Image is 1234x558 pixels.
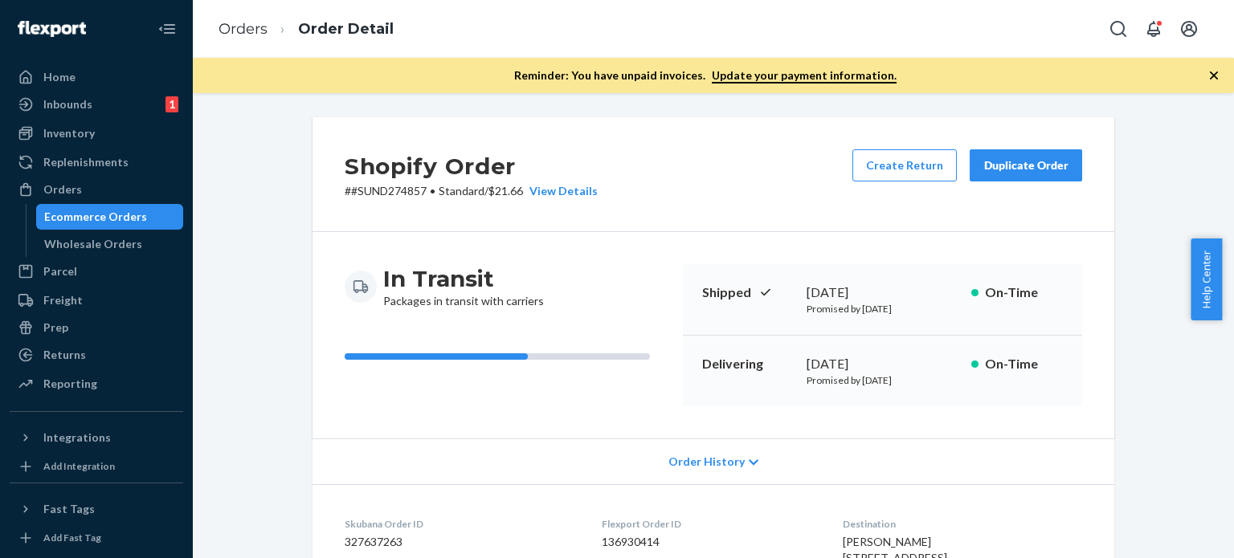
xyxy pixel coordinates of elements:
[43,69,76,85] div: Home
[602,534,816,550] dd: 136930414
[514,67,897,83] p: Reminder: You have unpaid invoices.
[383,264,544,309] div: Packages in transit with carriers
[44,236,142,252] div: Wholesale Orders
[345,517,576,531] dt: Skubana Order ID
[43,263,77,279] div: Parcel
[10,92,183,117] a: Inbounds1
[10,120,183,146] a: Inventory
[807,283,958,302] div: [DATE]
[43,459,115,473] div: Add Integration
[602,517,816,531] dt: Flexport Order ID
[1138,13,1170,45] button: Open notifications
[843,517,1082,531] dt: Destination
[970,149,1082,181] button: Duplicate Order
[43,96,92,112] div: Inbounds
[523,183,598,199] button: View Details
[43,292,83,308] div: Freight
[43,154,129,170] div: Replenishments
[345,534,576,550] dd: 327637263
[44,209,147,225] div: Ecommerce Orders
[10,342,183,368] a: Returns
[36,231,184,257] a: Wholesale Orders
[668,454,745,470] span: Order History
[43,320,68,336] div: Prep
[1102,13,1134,45] button: Open Search Box
[439,184,484,198] span: Standard
[43,430,111,446] div: Integrations
[219,20,268,38] a: Orders
[383,264,544,293] h3: In Transit
[430,184,435,198] span: •
[10,149,183,175] a: Replenishments
[985,283,1063,302] p: On-Time
[18,21,86,37] img: Flexport logo
[151,13,183,45] button: Close Navigation
[10,287,183,313] a: Freight
[345,183,598,199] p: # #SUND274857 / $21.66
[10,496,183,522] button: Fast Tags
[206,6,407,53] ol: breadcrumbs
[10,528,183,548] a: Add Fast Tag
[807,302,958,316] p: Promised by [DATE]
[36,204,184,230] a: Ecommerce Orders
[807,373,958,387] p: Promised by [DATE]
[702,283,794,302] p: Shipped
[10,259,183,284] a: Parcel
[165,96,178,112] div: 1
[345,149,598,183] h2: Shopify Order
[1191,238,1222,320] button: Help Center
[1173,13,1205,45] button: Open account menu
[10,64,183,90] a: Home
[43,125,95,141] div: Inventory
[10,425,183,450] button: Integrations
[43,347,86,363] div: Returns
[10,371,183,397] a: Reporting
[807,355,958,373] div: [DATE]
[852,149,957,181] button: Create Return
[43,181,82,198] div: Orders
[983,157,1069,173] div: Duplicate Order
[10,315,183,340] a: Prep
[10,177,183,202] a: Orders
[43,531,101,544] div: Add Fast Tag
[985,355,1063,373] p: On-Time
[43,501,95,517] div: Fast Tags
[712,68,897,83] a: Update your payment information.
[10,457,183,476] a: Add Integration
[702,355,794,373] p: Delivering
[298,20,394,38] a: Order Detail
[43,376,97,392] div: Reporting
